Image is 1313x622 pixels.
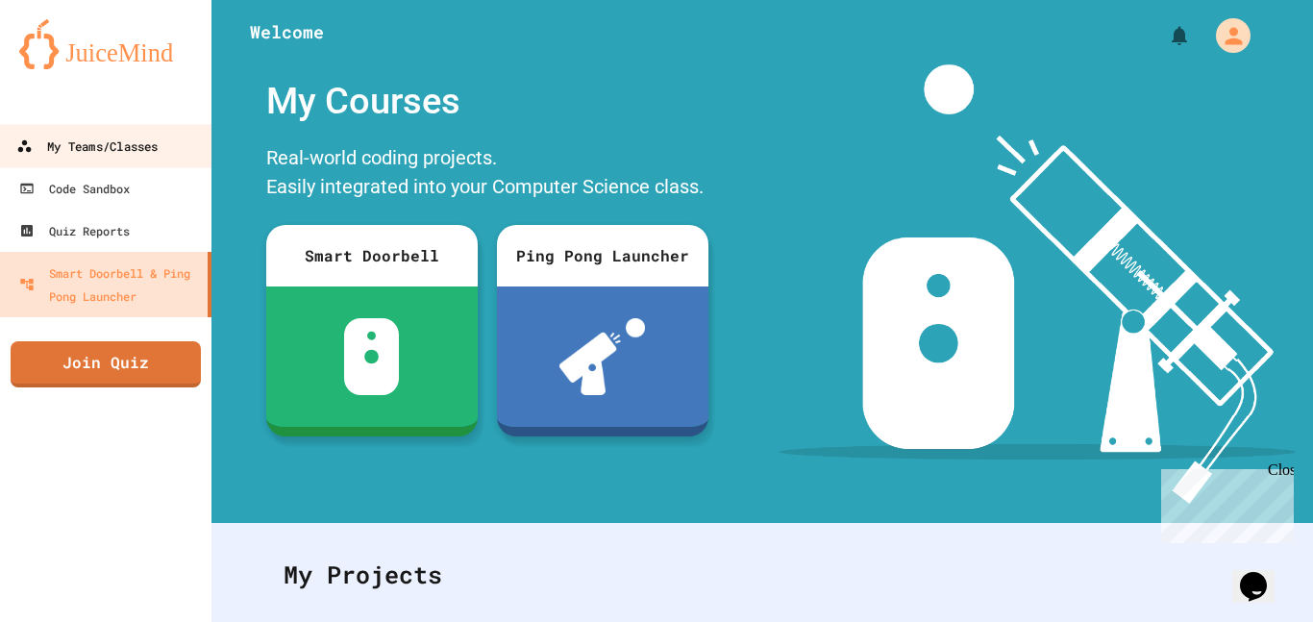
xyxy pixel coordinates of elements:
[19,19,192,69] img: logo-orange.svg
[559,318,645,395] img: ppl-with-ball.png
[19,219,130,242] div: Quiz Reports
[497,225,708,286] div: Ping Pong Launcher
[8,8,133,122] div: Chat with us now!Close
[1132,19,1196,52] div: My Notifications
[19,177,130,200] div: Code Sandbox
[1232,545,1294,603] iframe: chat widget
[780,64,1295,504] img: banner-image-my-projects.png
[16,135,158,159] div: My Teams/Classes
[11,341,201,387] a: Join Quiz
[257,64,718,138] div: My Courses
[266,225,478,286] div: Smart Doorbell
[19,261,200,308] div: Smart Doorbell & Ping Pong Launcher
[257,138,718,211] div: Real-world coding projects. Easily integrated into your Computer Science class.
[1196,13,1255,58] div: My Account
[344,318,399,395] img: sdb-white.svg
[264,537,1260,612] div: My Projects
[1153,461,1294,543] iframe: chat widget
